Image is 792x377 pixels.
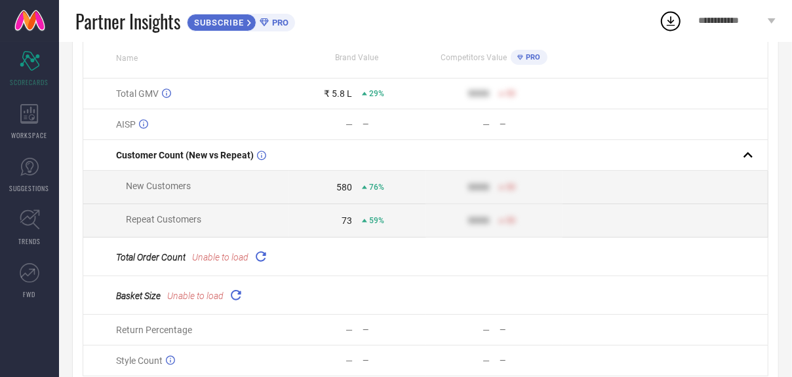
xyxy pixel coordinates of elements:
[363,120,425,129] div: —
[116,252,186,262] span: Total Order Count
[324,88,352,99] div: ₹ 5.8 L
[342,215,352,226] div: 73
[10,77,49,87] span: SCORECARDS
[188,18,247,27] span: SUBSCRIBE
[336,53,379,62] span: Brand Value
[506,183,515,192] span: 50
[269,18,288,27] span: PRO
[346,119,353,130] div: —
[659,9,683,33] div: Open download list
[369,183,384,192] span: 76%
[116,291,161,301] span: Basket Size
[167,291,224,301] span: Unable to load
[116,325,192,335] span: Return Percentage
[116,88,159,99] span: Total GMV
[500,356,562,365] div: —
[483,119,490,130] div: —
[252,247,270,266] div: Reload "Total Order Count "
[116,119,136,130] span: AISP
[523,53,541,62] span: PRO
[336,182,352,192] div: 580
[468,88,489,99] div: 9999
[12,130,48,140] span: WORKSPACE
[500,120,562,129] div: —
[116,355,163,366] span: Style Count
[369,216,384,225] span: 59%
[506,216,515,225] span: 50
[227,286,245,304] div: Reload "Basket Size "
[468,182,489,192] div: 9999
[483,325,490,335] div: —
[346,325,353,335] div: —
[116,54,138,63] span: Name
[187,10,295,31] a: SUBSCRIBEPRO
[24,289,36,299] span: FWD
[126,181,191,191] span: New Customers
[126,214,201,224] span: Repeat Customers
[363,356,425,365] div: —
[500,325,562,334] div: —
[483,355,490,366] div: —
[10,183,50,193] span: SUGGESTIONS
[363,325,425,334] div: —
[369,89,384,98] span: 29%
[441,53,507,62] span: Competitors Value
[75,8,180,35] span: Partner Insights
[468,215,489,226] div: 9999
[506,89,515,98] span: 50
[18,236,41,246] span: TRENDS
[192,252,248,262] span: Unable to load
[346,355,353,366] div: —
[116,150,254,160] span: Customer Count (New vs Repeat)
